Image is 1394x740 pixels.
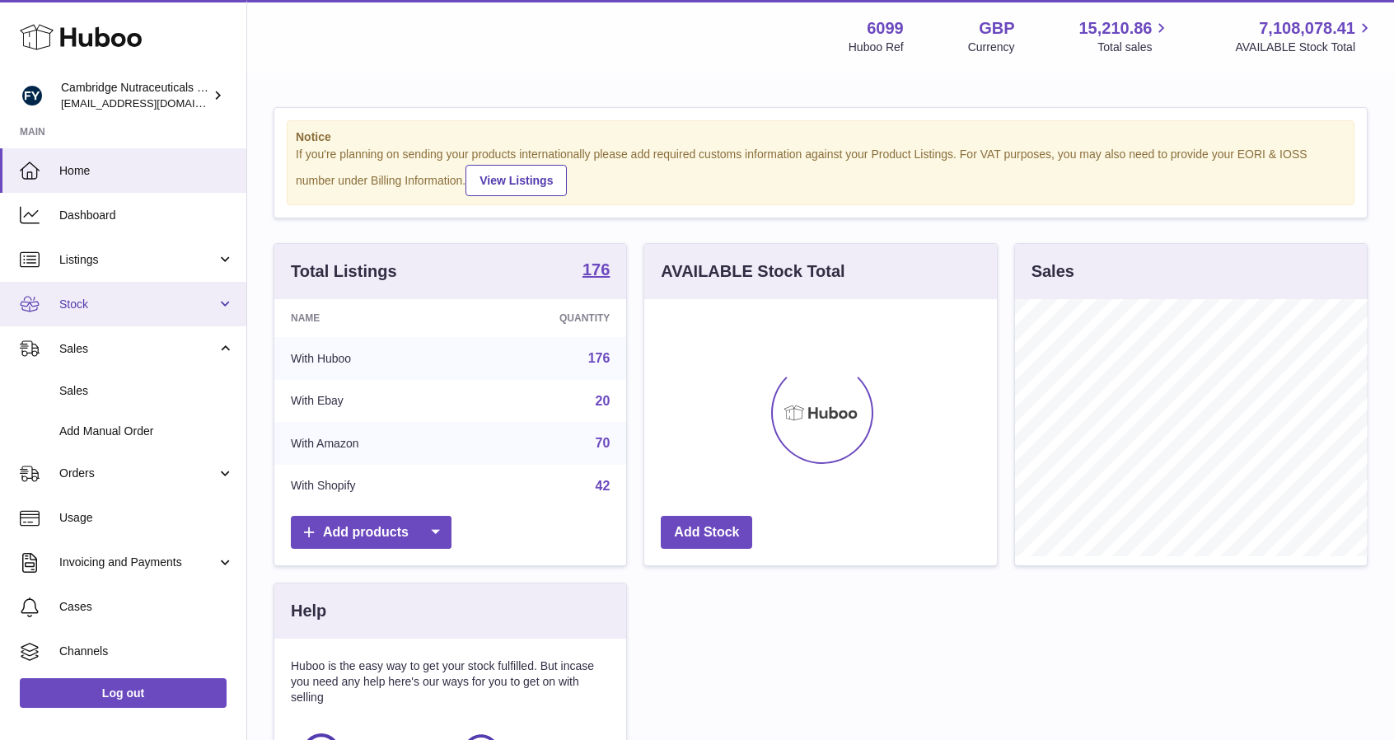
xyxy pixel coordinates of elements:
[59,163,234,179] span: Home
[296,147,1345,196] div: If you're planning on sending your products internationally please add required customs informati...
[467,299,626,337] th: Quantity
[465,165,567,196] a: View Listings
[596,394,610,408] a: 20
[59,510,234,526] span: Usage
[20,83,44,108] img: huboo@camnutra.com
[1097,40,1171,55] span: Total sales
[291,516,451,550] a: Add products
[296,129,1345,145] strong: Notice
[867,17,904,40] strong: 6099
[1078,17,1171,55] a: 15,210.86 Total sales
[1078,17,1152,40] span: 15,210.86
[20,678,227,708] a: Log out
[59,599,234,615] span: Cases
[59,341,217,357] span: Sales
[596,436,610,450] a: 70
[274,299,467,337] th: Name
[59,555,217,570] span: Invoicing and Payments
[59,252,217,268] span: Listings
[59,644,234,659] span: Channels
[59,466,217,481] span: Orders
[588,351,610,365] a: 176
[582,261,610,281] a: 176
[59,208,234,223] span: Dashboard
[849,40,904,55] div: Huboo Ref
[59,383,234,399] span: Sales
[582,261,610,278] strong: 176
[1235,17,1374,55] a: 7,108,078.41 AVAILABLE Stock Total
[274,380,467,423] td: With Ebay
[291,260,397,283] h3: Total Listings
[1031,260,1074,283] h3: Sales
[1259,17,1355,40] span: 7,108,078.41
[61,80,209,111] div: Cambridge Nutraceuticals Ltd
[274,422,467,465] td: With Amazon
[59,424,234,439] span: Add Manual Order
[61,96,242,110] span: [EMAIL_ADDRESS][DOMAIN_NAME]
[59,297,217,312] span: Stock
[968,40,1015,55] div: Currency
[979,17,1014,40] strong: GBP
[291,600,326,622] h3: Help
[661,260,844,283] h3: AVAILABLE Stock Total
[661,516,752,550] a: Add Stock
[274,465,467,508] td: With Shopify
[596,479,610,493] a: 42
[274,337,467,380] td: With Huboo
[291,658,610,705] p: Huboo is the easy way to get your stock fulfilled. But incase you need any help here's our ways f...
[1235,40,1374,55] span: AVAILABLE Stock Total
